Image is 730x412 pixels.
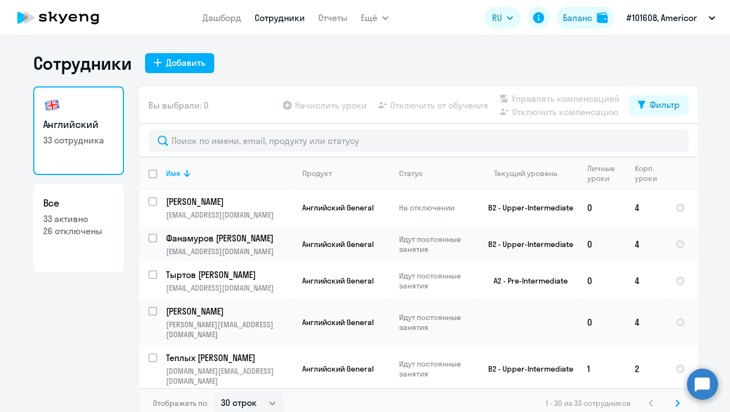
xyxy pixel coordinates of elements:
[399,312,475,332] p: Идут постоянные занятия
[399,168,475,178] div: Статус
[399,203,475,213] p: На отключении
[166,305,291,317] p: [PERSON_NAME]
[563,11,592,24] div: Баланс
[635,163,666,183] div: Корп. уроки
[629,95,688,115] button: Фильтр
[43,117,114,132] h3: Английский
[153,398,209,408] span: Отображать по:
[302,364,374,374] span: Английский General
[650,98,680,111] div: Фильтр
[399,234,475,254] p: Идут постоянные занятия
[621,4,721,31] button: #101608, Americor
[166,269,291,281] p: Тыртов [PERSON_NAME]
[399,168,423,178] div: Статус
[546,398,631,408] span: 1 - 30 из 33 сотрудников
[626,189,666,226] td: 4
[578,346,626,392] td: 1
[556,7,614,29] button: Балансbalance
[43,225,114,237] p: 26 отключены
[578,299,626,346] td: 0
[302,239,374,249] span: Английский General
[626,262,666,299] td: 4
[626,299,666,346] td: 4
[484,168,578,178] div: Текущий уровень
[492,11,502,24] span: RU
[302,317,374,327] span: Английский General
[626,346,666,392] td: 2
[166,232,291,244] p: Фанамуров [PERSON_NAME]
[166,195,291,208] p: [PERSON_NAME]
[166,232,293,244] a: Фанамуров [PERSON_NAME]
[361,11,377,24] span: Ещё
[166,246,293,256] p: [EMAIL_ADDRESS][DOMAIN_NAME]
[33,184,124,272] a: Все33 активно26 отключены
[255,12,305,23] a: Сотрудники
[33,86,124,175] a: Английский33 сотрудника
[578,189,626,226] td: 0
[33,52,132,74] h1: Сотрудники
[166,352,293,364] a: Теплых [PERSON_NAME]
[302,168,390,178] div: Продукт
[475,226,578,262] td: B2 - Upper-Intermediate
[166,352,291,364] p: Теплых [PERSON_NAME]
[475,262,578,299] td: A2 - Pre-Intermediate
[166,210,293,220] p: [EMAIL_ADDRESS][DOMAIN_NAME]
[166,168,293,178] div: Имя
[484,7,521,29] button: RU
[203,12,241,23] a: Дашборд
[166,283,293,293] p: [EMAIL_ADDRESS][DOMAIN_NAME]
[475,346,578,392] td: B2 - Upper-Intermediate
[578,226,626,262] td: 0
[475,189,578,226] td: B2 - Upper-Intermediate
[166,320,293,339] p: [PERSON_NAME][EMAIL_ADDRESS][DOMAIN_NAME]
[318,12,348,23] a: Отчеты
[587,163,618,183] div: Личные уроки
[43,196,114,210] h3: Все
[399,359,475,379] p: Идут постоянные занятия
[627,11,697,24] p: #101608, Americor
[166,269,293,281] a: Тыртов [PERSON_NAME]
[166,366,293,386] p: [DOMAIN_NAME][EMAIL_ADDRESS][DOMAIN_NAME]
[587,163,625,183] div: Личные уроки
[43,134,114,146] p: 33 сотрудника
[166,195,293,208] a: [PERSON_NAME]
[43,213,114,225] p: 33 активно
[148,130,688,152] input: Поиск по имени, email, продукту или статусу
[302,203,374,213] span: Английский General
[361,7,389,29] button: Ещё
[578,262,626,299] td: 0
[302,168,332,178] div: Продукт
[166,305,293,317] a: [PERSON_NAME]
[148,99,209,112] span: Вы выбрали: 0
[43,96,61,114] img: english
[399,271,475,291] p: Идут постоянные занятия
[597,12,608,23] img: balance
[145,53,214,73] button: Добавить
[166,168,180,178] div: Имя
[635,163,659,183] div: Корп. уроки
[302,276,374,286] span: Английский General
[494,168,557,178] div: Текущий уровень
[166,56,205,69] div: Добавить
[626,226,666,262] td: 4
